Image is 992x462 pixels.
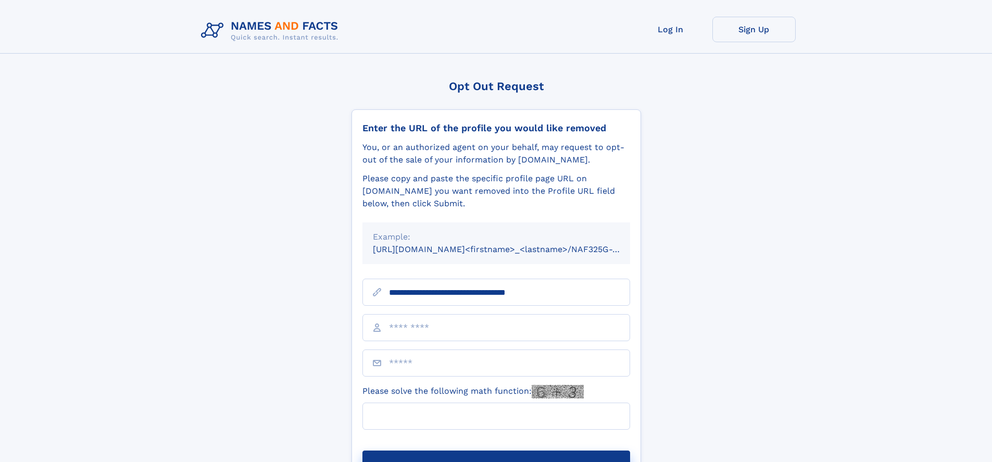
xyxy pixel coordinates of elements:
label: Please solve the following math function: [362,385,584,398]
div: Enter the URL of the profile you would like removed [362,122,630,134]
div: You, or an authorized agent on your behalf, may request to opt-out of the sale of your informatio... [362,141,630,166]
img: Logo Names and Facts [197,17,347,45]
small: [URL][DOMAIN_NAME]<firstname>_<lastname>/NAF325G-xxxxxxxx [373,244,650,254]
div: Opt Out Request [351,80,641,93]
a: Log In [629,17,712,42]
a: Sign Up [712,17,796,42]
div: Please copy and paste the specific profile page URL on [DOMAIN_NAME] you want removed into the Pr... [362,172,630,210]
div: Example: [373,231,620,243]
